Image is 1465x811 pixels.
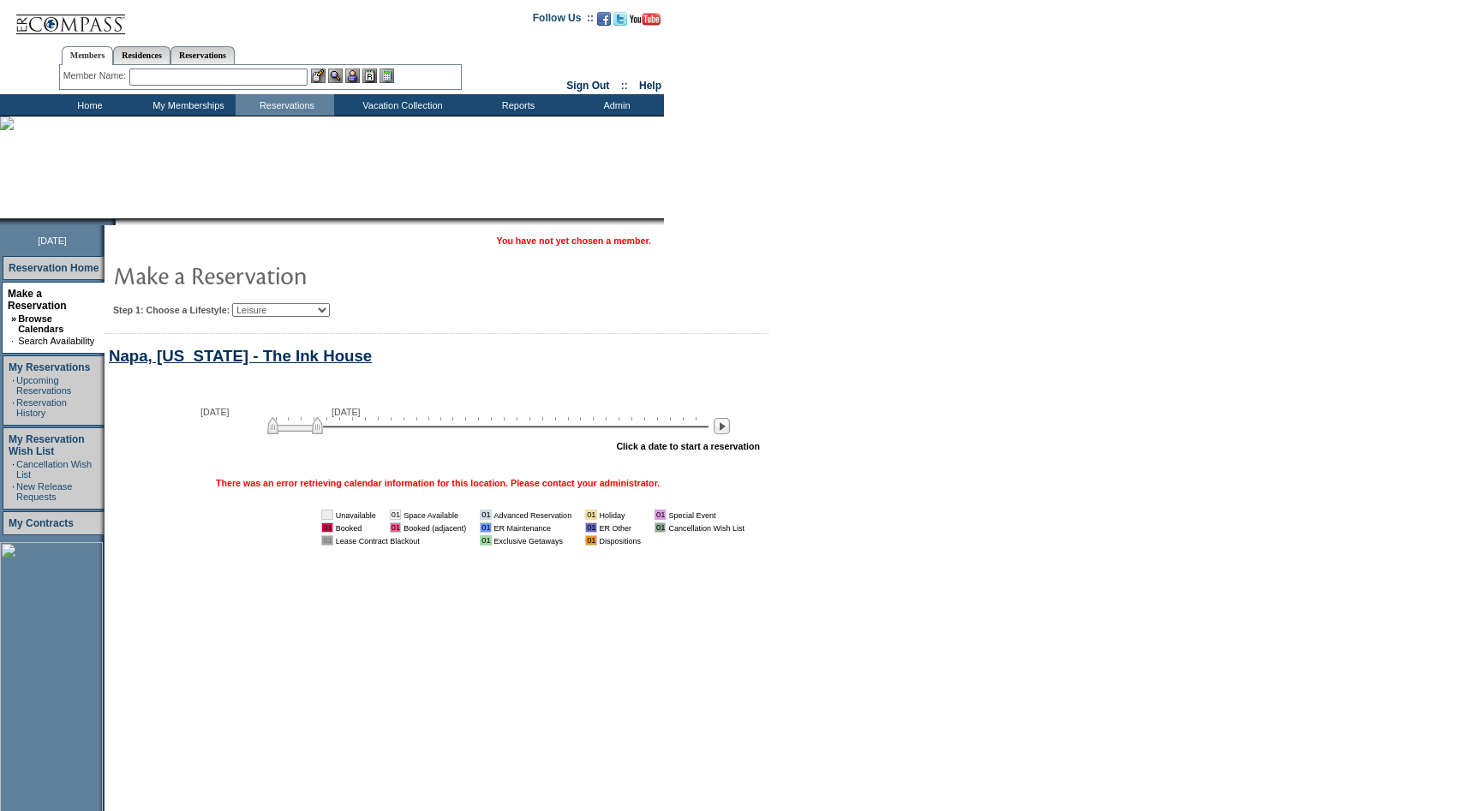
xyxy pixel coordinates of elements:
img: Follow us on Twitter [613,12,627,26]
a: Sign Out [566,80,609,92]
td: · [12,481,15,502]
td: Reservations [236,94,334,116]
a: My Contracts [9,517,74,529]
a: Reservations [170,46,235,64]
img: Reservations [362,69,377,83]
td: 01 [390,522,401,533]
a: Reservation History [16,397,67,418]
a: Make a Reservation [8,288,67,312]
a: New Release Requests [16,481,72,502]
td: 01 [585,510,596,520]
td: Booked [336,522,376,533]
td: 01 [480,522,491,533]
td: Space Available [404,510,466,520]
span: You have not yet chosen a member. [497,236,651,246]
a: My Reservation Wish List [9,433,85,457]
td: Holiday [600,510,642,520]
td: 01 [585,522,596,533]
td: Admin [565,94,664,116]
img: promoShadowLeftCorner.gif [110,218,116,225]
td: Dispositions [600,535,642,546]
td: · [12,459,15,480]
a: Cancellation Wish List [16,459,92,480]
td: Special Event [668,510,744,520]
td: 01 [480,510,491,520]
a: Follow us on Twitter [613,17,627,27]
td: Follow Us :: [533,10,594,31]
td: Exclusive Getaways [494,535,572,546]
span: [DATE] [200,407,230,417]
a: Browse Calendars [18,313,63,334]
td: Booked (adjacent) [404,522,466,533]
td: 01 [321,535,332,546]
b: Step 1: Choose a Lifestyle: [113,305,230,315]
img: Become our fan on Facebook [597,12,611,26]
a: Residences [113,46,170,64]
td: Vacation Collection [334,94,467,116]
a: Members [62,46,114,65]
td: Advanced Reservation [494,510,572,520]
b: » [11,313,16,324]
div: Click a date to start a reservation [616,441,760,451]
span: [DATE] [332,407,361,417]
img: Subscribe to our YouTube Channel [630,13,661,26]
a: Upcoming Reservations [16,375,71,396]
p: There was an error retrieving calendar information for this location. Please contact your adminis... [216,478,660,488]
td: Home [39,94,137,116]
a: Become our fan on Facebook [597,17,611,27]
td: My Memberships [137,94,236,116]
td: Reports [467,94,565,116]
img: blank.gif [116,218,117,225]
span: [DATE] [38,236,67,246]
td: · [11,336,16,346]
td: · [12,397,15,418]
td: 01 [321,510,332,520]
td: 01 [390,510,401,520]
img: Impersonate [345,69,360,83]
img: Next [714,418,730,434]
td: Cancellation Wish List [668,522,744,533]
a: My Reservations [9,361,90,373]
a: Help [639,80,661,92]
img: b_edit.gif [311,69,326,83]
td: 01 [585,535,596,546]
div: Member Name: [63,69,129,83]
a: Subscribe to our YouTube Channel [630,17,661,27]
td: ER Maintenance [494,522,572,533]
a: Search Availability [18,336,94,346]
td: 01 [655,522,666,533]
td: 01 [321,522,332,533]
img: View [328,69,343,83]
td: Lease Contract Blackout [336,535,466,546]
td: 01 [480,535,491,546]
img: pgTtlMakeReservation.gif [113,258,456,292]
td: · [12,375,15,396]
img: b_calculator.gif [380,69,394,83]
a: Reservation Home [9,262,99,274]
span: :: [621,80,628,92]
td: 01 [655,510,666,520]
td: ER Other [600,522,642,533]
td: Unavailable [336,510,376,520]
a: Napa, [US_STATE] - The Ink House [109,347,372,365]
